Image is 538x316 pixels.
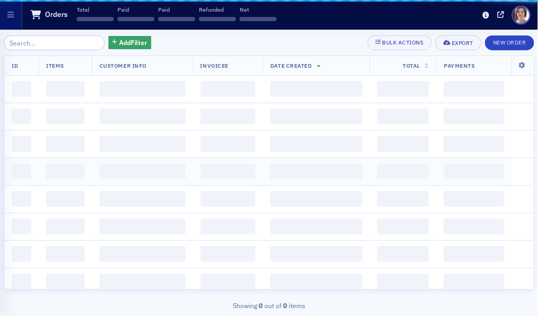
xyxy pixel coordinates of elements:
span: ‌ [200,109,256,124]
span: Date Created [270,62,312,69]
span: Invoicee [200,62,229,69]
button: Bulk Actions [368,35,432,50]
span: ID [12,62,18,69]
span: ‌ [12,246,31,262]
span: ‌ [377,109,430,124]
button: AddFilter [108,36,152,49]
span: ‌ [377,136,430,152]
span: ‌ [199,17,236,21]
p: Total [77,6,114,13]
span: ‌ [12,274,31,290]
span: ‌ [99,219,186,234]
span: ‌ [99,81,186,97]
span: ‌ [46,219,85,234]
span: ‌ [377,274,430,290]
span: ‌ [444,164,504,179]
span: ‌ [200,164,256,179]
span: ‌ [240,17,277,21]
span: Items [46,62,64,69]
span: ‌ [158,17,195,21]
span: ‌ [12,191,31,207]
span: ‌ [270,274,362,290]
div: Showing out of items [4,301,534,310]
span: ‌ [200,191,256,207]
button: New Order [485,35,534,50]
span: ‌ [377,81,430,97]
span: ‌ [377,164,430,179]
span: ‌ [444,81,504,97]
span: ‌ [46,246,85,262]
p: Paid [117,6,154,13]
p: Paid [158,6,195,13]
button: Export [435,35,481,50]
span: ‌ [444,274,504,290]
span: ‌ [200,274,256,290]
span: ‌ [46,81,85,97]
span: ‌ [200,219,256,234]
input: Search… [4,35,105,50]
span: Total [403,62,421,69]
span: ‌ [270,219,362,234]
div: Bulk Actions [382,40,424,46]
span: ‌ [12,164,31,179]
span: ‌ [200,136,256,152]
span: ‌ [200,81,256,97]
span: ‌ [46,164,85,179]
span: ‌ [117,17,154,21]
span: ‌ [377,191,430,207]
span: Add Filter [119,38,147,47]
span: ‌ [444,246,504,262]
span: ‌ [444,219,504,234]
span: ‌ [99,109,186,124]
span: ‌ [270,136,362,152]
h1: Orders [45,10,68,20]
span: ‌ [12,219,31,234]
span: ‌ [200,246,256,262]
span: ‌ [270,191,362,207]
span: ‌ [270,109,362,124]
div: Export [452,40,473,46]
span: ‌ [46,274,85,290]
span: ‌ [99,246,186,262]
span: ‌ [270,164,362,179]
span: ‌ [12,136,31,152]
span: ‌ [444,136,504,152]
span: ‌ [99,136,186,152]
span: ‌ [99,191,186,207]
span: ‌ [77,17,114,21]
span: ‌ [444,109,504,124]
span: ‌ [46,191,85,207]
span: ‌ [377,219,430,234]
strong: 0 [281,301,289,310]
p: Refunded [199,6,236,13]
span: ‌ [12,109,31,124]
span: ‌ [46,109,85,124]
span: ‌ [46,136,85,152]
span: ‌ [270,246,362,262]
span: Customer Info [99,62,147,69]
span: Profile [512,6,531,24]
p: Net [240,6,277,13]
a: New Order [485,37,534,47]
span: ‌ [444,191,504,207]
span: ‌ [377,246,430,262]
span: Payments [444,62,475,69]
span: ‌ [12,81,31,97]
span: ‌ [99,274,186,290]
span: ‌ [270,81,362,97]
strong: 0 [257,301,265,310]
span: ‌ [99,164,186,179]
